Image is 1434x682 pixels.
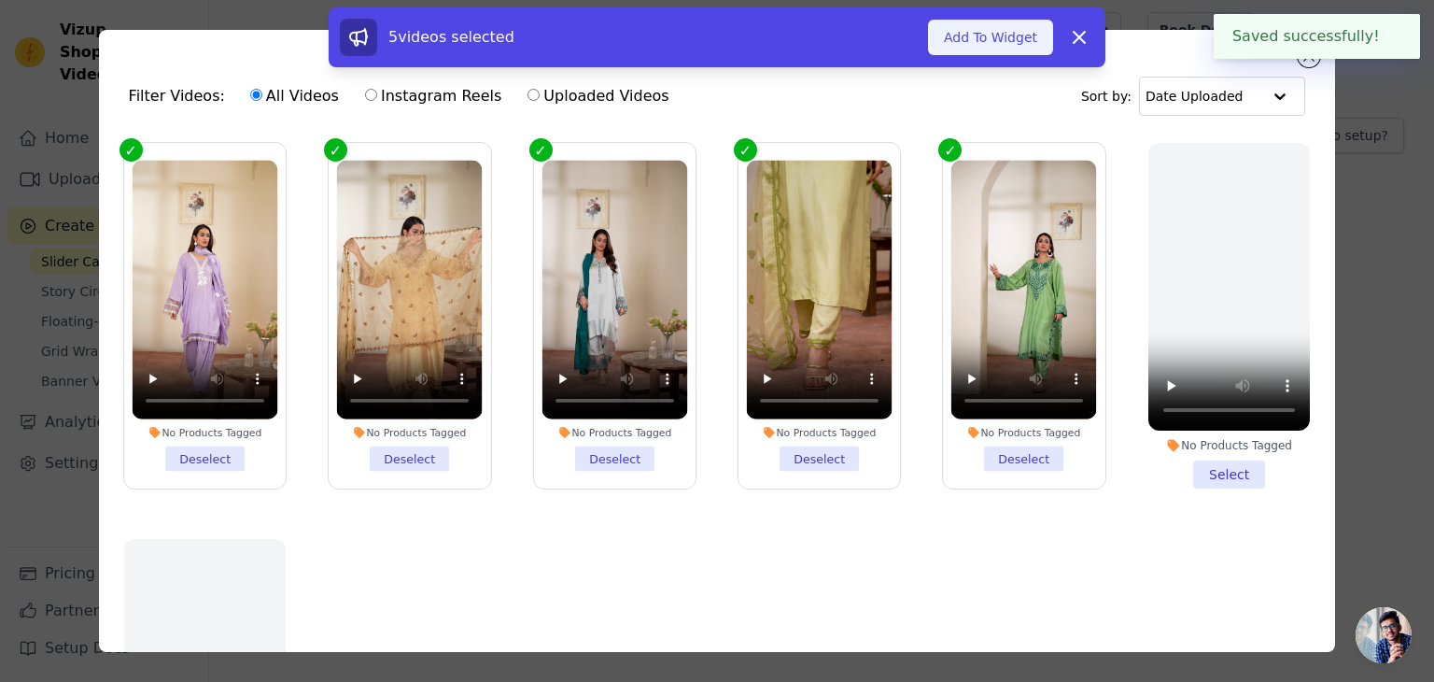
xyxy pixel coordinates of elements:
div: No Products Tagged [132,426,277,439]
label: All Videos [249,84,340,108]
div: No Products Tagged [541,426,687,439]
button: Close [1380,25,1401,48]
div: No Products Tagged [337,426,483,439]
label: Instagram Reels [364,84,502,108]
a: Open chat [1356,607,1412,663]
span: 5 videos selected [388,28,514,46]
label: Uploaded Videos [527,84,669,108]
div: Sort by: [1081,77,1306,116]
button: Add To Widget [928,20,1053,55]
div: Filter Videos: [129,75,680,118]
div: Saved successfully! [1214,14,1420,59]
div: No Products Tagged [951,426,1097,439]
div: No Products Tagged [747,426,893,439]
div: No Products Tagged [1148,438,1310,453]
